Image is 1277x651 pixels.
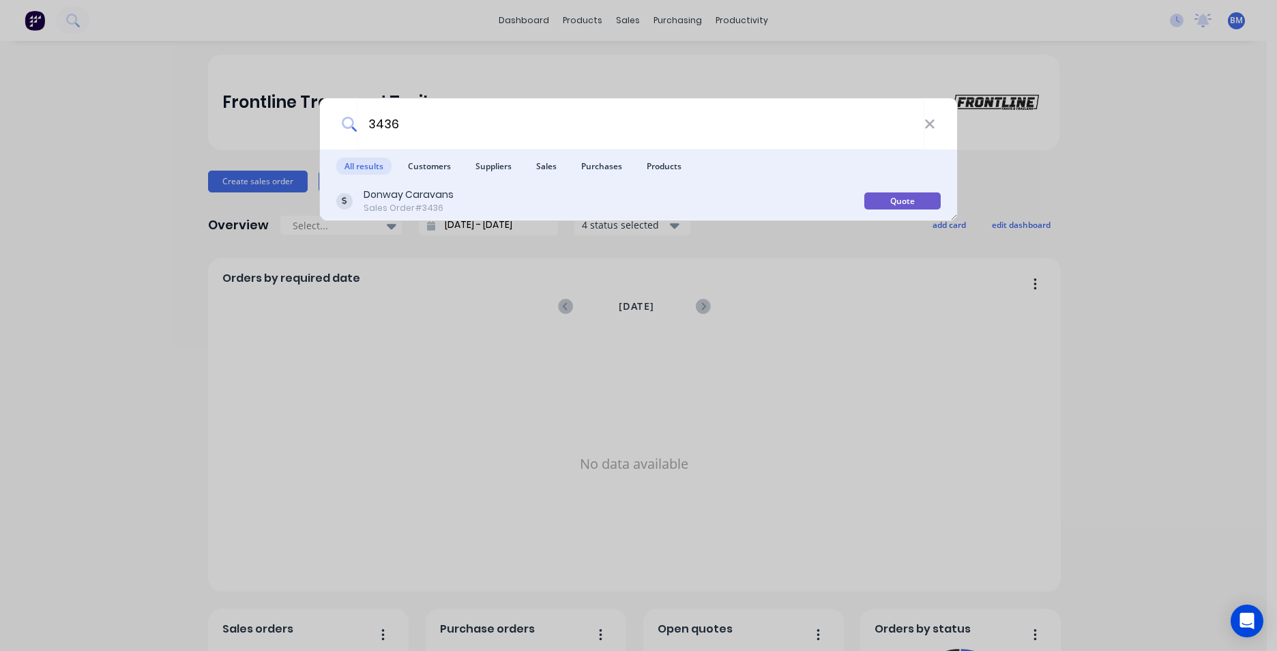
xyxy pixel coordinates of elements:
span: Customers [400,158,459,175]
span: Products [638,158,690,175]
div: Quote [864,192,941,209]
span: Suppliers [467,158,520,175]
div: Sales Order #3436 [364,202,454,214]
div: Open Intercom Messenger [1231,605,1263,637]
span: Purchases [573,158,630,175]
input: Start typing a customer or supplier name to create a new order... [357,98,924,149]
span: Sales [528,158,565,175]
div: Donway Caravans [364,188,454,202]
span: All results [336,158,392,175]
